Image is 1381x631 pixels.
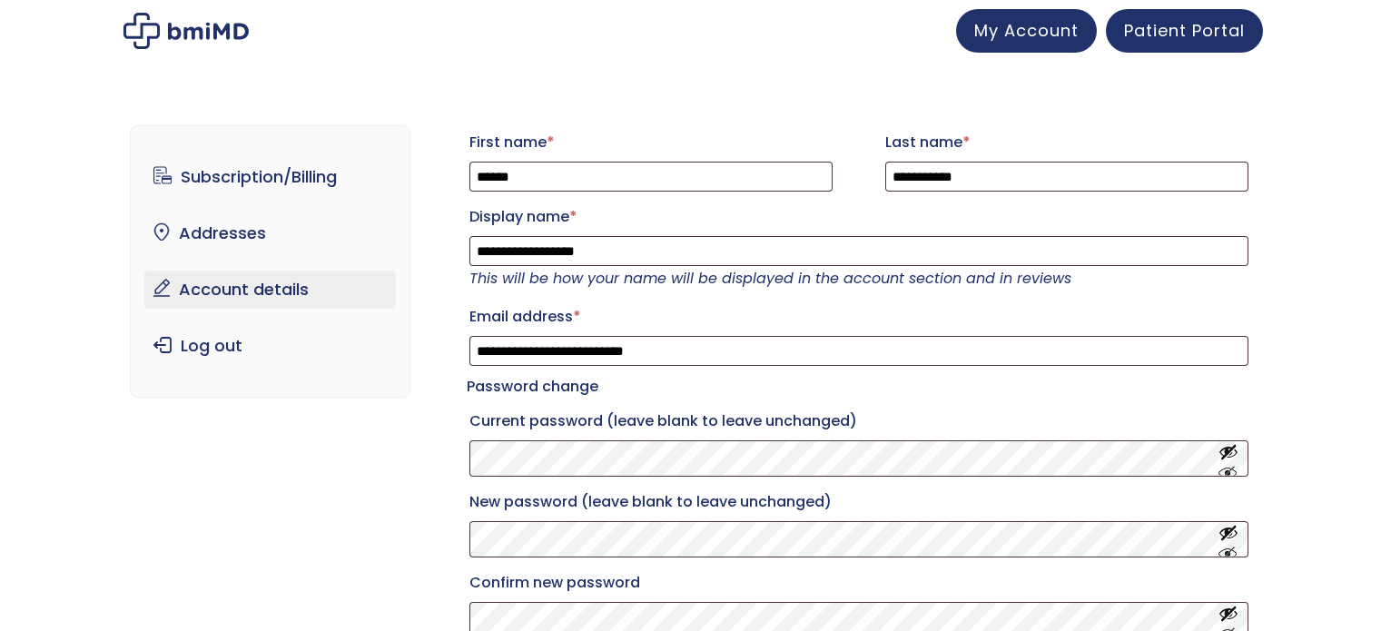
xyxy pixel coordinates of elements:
[1218,523,1238,557] button: Show password
[469,302,1248,331] label: Email address
[469,268,1071,289] em: This will be how your name will be displayed in the account section and in reviews
[144,327,396,365] a: Log out
[974,19,1079,42] span: My Account
[469,407,1248,436] label: Current password (leave blank to leave unchanged)
[885,128,1248,157] label: Last name
[130,125,410,398] nav: Account pages
[123,13,249,49] img: My account
[469,488,1248,517] label: New password (leave blank to leave unchanged)
[469,202,1248,232] label: Display name
[467,374,598,399] legend: Password change
[1106,9,1263,53] a: Patient Portal
[144,271,396,309] a: Account details
[469,128,833,157] label: First name
[956,9,1097,53] a: My Account
[469,568,1248,597] label: Confirm new password
[1124,19,1245,42] span: Patient Portal
[1218,442,1238,476] button: Show password
[144,214,396,252] a: Addresses
[144,158,396,196] a: Subscription/Billing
